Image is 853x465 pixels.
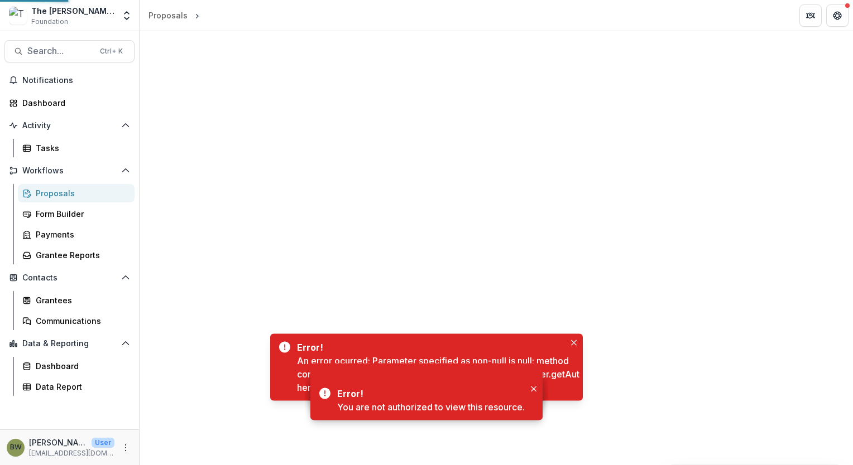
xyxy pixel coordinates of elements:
a: Tasks [18,139,135,157]
button: Get Help [826,4,849,27]
button: Close [527,374,540,387]
div: Grantee Reports [36,249,126,261]
a: Payments [18,225,135,244]
div: Ctrl + K [98,45,125,57]
button: Open Contacts [4,269,135,287]
div: Form Builder [36,208,126,220]
div: An error ocurred: Parameter specified as non-null is null: method com.trytemelio.permission.user.... [297,354,583,394]
span: Foundation [31,17,68,27]
a: Data Report [18,377,135,396]
a: Form Builder [18,205,135,223]
button: Open Workflows [4,162,135,180]
button: Partners [799,4,822,27]
a: Grantees [18,291,135,309]
div: Dashboard [22,97,126,109]
span: Notifications [22,76,130,85]
button: Close [567,336,581,350]
div: Payments [36,229,126,240]
div: Blair White [10,444,22,451]
p: [PERSON_NAME] [29,437,87,448]
div: Communications [36,315,126,327]
p: User [92,438,114,448]
button: Close [527,382,540,396]
button: Open entity switcher [119,4,135,27]
button: Search... [4,40,135,62]
span: Contacts [22,273,117,283]
div: Tasks [36,142,126,154]
div: The [PERSON_NAME] Foundation [31,5,114,17]
span: Workflows [22,166,117,176]
a: Proposals [144,7,192,23]
button: Close [527,371,540,385]
img: The Bolick Foundation [9,7,27,25]
nav: breadcrumb [144,7,202,23]
button: Open Activity [4,117,135,134]
a: Dashboard [4,94,135,112]
div: Dashboard [36,360,126,372]
a: Dashboard [18,357,135,375]
button: Notifications [4,71,135,89]
div: Proposals [36,187,126,199]
div: Proposals [148,9,188,21]
p: [EMAIL_ADDRESS][DOMAIN_NAME] [29,448,114,458]
a: Communications [18,312,135,330]
button: Close [527,380,540,393]
div: Grantees [36,294,126,306]
a: Grantee Reports [18,246,135,264]
a: Proposals [18,184,135,202]
button: Open Data & Reporting [4,335,135,352]
div: Error! [297,341,578,354]
div: Data Report [36,381,126,393]
span: Data & Reporting [22,339,117,348]
button: More [119,441,132,454]
span: Activity [22,121,117,130]
span: Search... [27,46,93,56]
